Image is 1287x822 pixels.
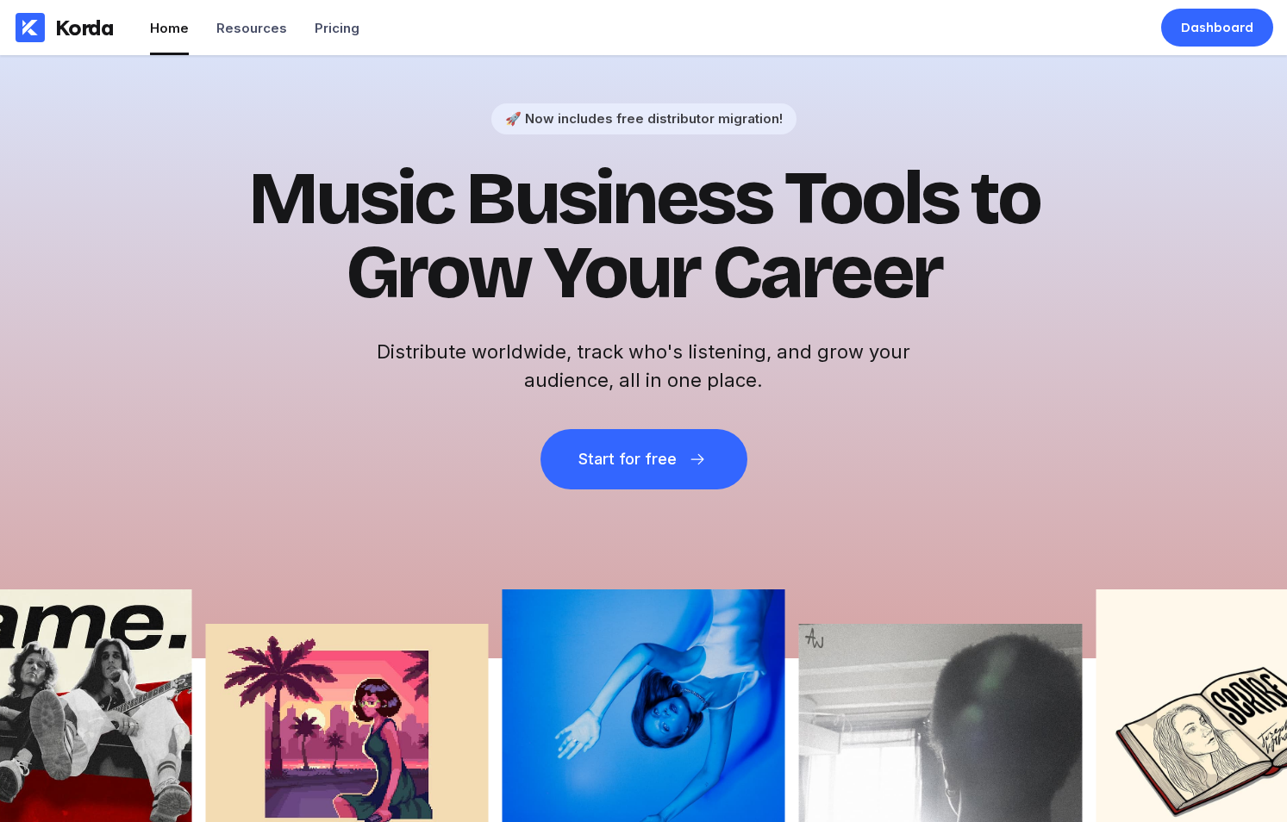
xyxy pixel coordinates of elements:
h1: Music Business Tools to Grow Your Career [222,162,1066,310]
h2: Distribute worldwide, track who's listening, and grow your audience, all in one place. [368,338,920,395]
a: Dashboard [1161,9,1273,47]
div: Resources [216,20,287,36]
div: Korda [55,15,114,40]
div: Pricing [315,20,359,36]
button: Start for free [540,429,747,489]
div: Home [150,20,189,36]
div: Dashboard [1181,19,1253,36]
div: Start for free [578,451,677,468]
div: 🚀 Now includes free distributor migration! [505,110,783,127]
